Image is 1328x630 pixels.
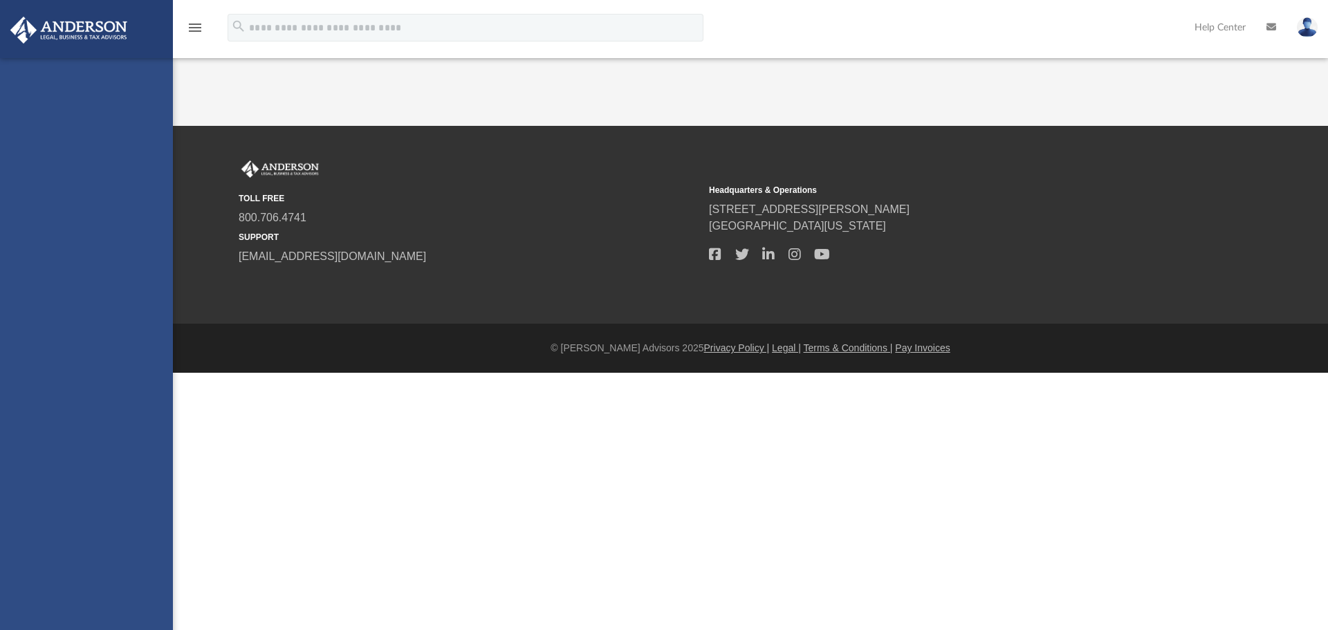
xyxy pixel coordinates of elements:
a: [GEOGRAPHIC_DATA][US_STATE] [709,220,886,232]
a: 800.706.4741 [239,212,306,223]
img: User Pic [1297,17,1318,37]
a: Legal | [772,342,801,353]
a: Terms & Conditions | [804,342,893,353]
small: SUPPORT [239,231,699,243]
a: [EMAIL_ADDRESS][DOMAIN_NAME] [239,250,426,262]
small: TOLL FREE [239,192,699,205]
a: [STREET_ADDRESS][PERSON_NAME] [709,203,910,215]
img: Anderson Advisors Platinum Portal [6,17,131,44]
a: Pay Invoices [895,342,950,353]
img: Anderson Advisors Platinum Portal [239,160,322,178]
a: menu [187,26,203,36]
div: © [PERSON_NAME] Advisors 2025 [173,341,1328,355]
i: search [231,19,246,34]
i: menu [187,19,203,36]
a: Privacy Policy | [704,342,770,353]
small: Headquarters & Operations [709,184,1170,196]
